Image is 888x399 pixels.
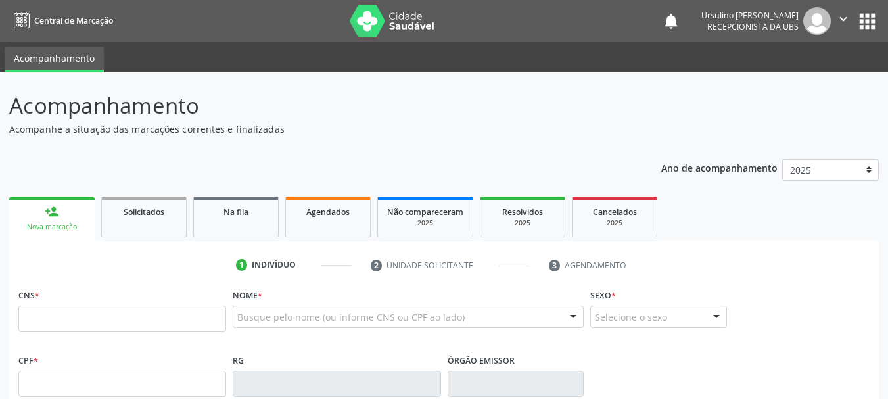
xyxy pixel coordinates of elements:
[18,285,39,306] label: CNS
[831,7,856,35] button: 
[236,259,248,271] div: 1
[595,310,667,324] span: Selecione o sexo
[306,206,350,218] span: Agendados
[593,206,637,218] span: Cancelados
[836,12,851,26] i: 
[9,122,618,136] p: Acompanhe a situação das marcações correntes e finalizadas
[233,350,244,371] label: RG
[252,259,296,271] div: Indivíduo
[662,12,680,30] button: notifications
[223,206,248,218] span: Na fila
[5,47,104,72] a: Acompanhamento
[582,218,647,228] div: 2025
[448,350,515,371] label: Órgão emissor
[590,285,616,306] label: Sexo
[803,7,831,35] img: img
[387,206,463,218] span: Não compareceram
[387,218,463,228] div: 2025
[34,15,113,26] span: Central de Marcação
[9,89,618,122] p: Acompanhamento
[233,285,262,306] label: Nome
[18,222,85,232] div: Nova marcação
[661,159,778,176] p: Ano de acompanhamento
[9,10,113,32] a: Central de Marcação
[856,10,879,33] button: apps
[45,204,59,219] div: person_add
[701,10,799,21] div: Ursulino [PERSON_NAME]
[707,21,799,32] span: Recepcionista da UBS
[124,206,164,218] span: Solicitados
[237,310,465,324] span: Busque pelo nome (ou informe CNS ou CPF ao lado)
[502,206,543,218] span: Resolvidos
[490,218,555,228] div: 2025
